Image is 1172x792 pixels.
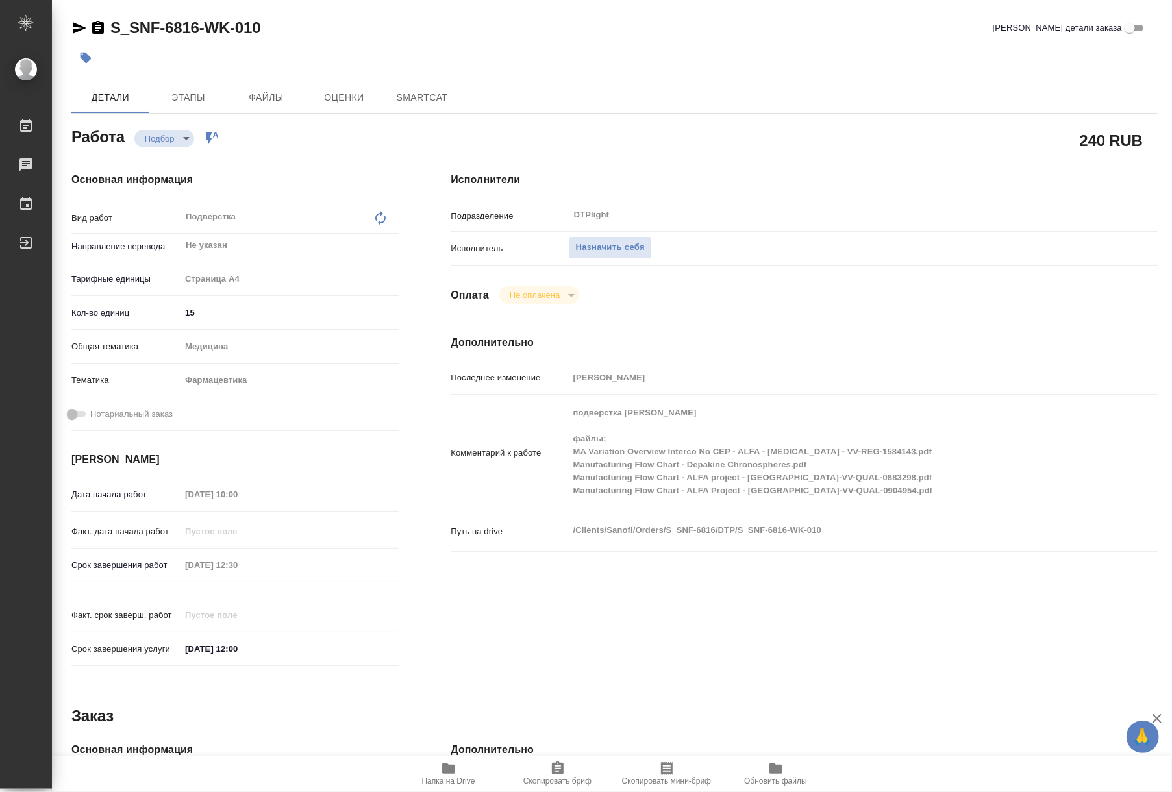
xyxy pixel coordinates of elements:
[181,485,294,504] input: Пустое поле
[422,776,475,786] span: Папка на Drive
[71,240,181,253] p: Направление перевода
[71,452,399,467] h4: [PERSON_NAME]
[569,368,1099,387] input: Пустое поле
[71,488,181,501] p: Дата начала работ
[451,242,568,255] p: Исполнитель
[71,124,125,147] h2: Работа
[394,756,503,792] button: Папка на Drive
[181,268,399,290] div: Страница А4
[71,212,181,225] p: Вид работ
[71,20,87,36] button: Скопировать ссылку для ЯМессенджера
[134,130,194,147] div: Подбор
[71,559,181,572] p: Срок завершения работ
[506,290,564,301] button: Не оплачена
[110,19,260,36] a: S_SNF-6816-WK-010
[451,335,1158,351] h4: Дополнительно
[181,556,294,575] input: Пустое поле
[71,43,100,72] button: Добавить тэг
[576,240,645,255] span: Назначить себя
[181,369,399,391] div: Фармацевтика
[569,402,1099,502] textarea: подверстка [PERSON_NAME] файлы: MA Variation Overview Interco No CEP - ALFA - [MEDICAL_DATA] - VV...
[181,639,294,658] input: ✎ Введи что-нибудь
[523,776,592,786] span: Скопировать бриф
[1132,723,1154,750] span: 🙏
[503,756,612,792] button: Скопировать бриф
[71,273,181,286] p: Тарифные единицы
[499,286,579,304] div: Подбор
[451,742,1158,758] h4: Дополнительно
[451,210,568,223] p: Подразделение
[71,374,181,387] p: Тематика
[71,742,399,758] h4: Основная информация
[90,408,173,421] span: Нотариальный заказ
[451,447,568,460] p: Комментарий к работе
[181,606,294,625] input: Пустое поле
[181,303,399,322] input: ✎ Введи что-нибудь
[71,525,181,538] p: Факт. дата начала работ
[744,776,807,786] span: Обновить файлы
[1080,129,1143,151] h2: 240 RUB
[622,776,711,786] span: Скопировать мини-бриф
[90,20,106,36] button: Скопировать ссылку
[721,756,830,792] button: Обновить файлы
[71,172,399,188] h4: Основная информация
[569,519,1099,541] textarea: /Clients/Sanofi/Orders/S_SNF-6816/DTP/S_SNF-6816-WK-010
[451,525,568,538] p: Путь на drive
[71,706,114,726] h2: Заказ
[71,643,181,656] p: Срок завершения услуги
[612,756,721,792] button: Скопировать мини-бриф
[181,336,399,358] div: Медицина
[569,236,652,259] button: Назначить себя
[141,133,179,144] button: Подбор
[451,371,568,384] p: Последнее изменение
[993,21,1122,34] span: [PERSON_NAME] детали заказа
[451,172,1158,188] h4: Исполнители
[71,609,181,622] p: Факт. срок заверш. работ
[1127,721,1159,753] button: 🙏
[157,90,219,106] span: Этапы
[391,90,453,106] span: SmartCat
[235,90,297,106] span: Файлы
[71,306,181,319] p: Кол-во единиц
[79,90,142,106] span: Детали
[71,340,181,353] p: Общая тематика
[181,522,294,541] input: Пустое поле
[313,90,375,106] span: Оценки
[451,288,489,303] h4: Оплата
